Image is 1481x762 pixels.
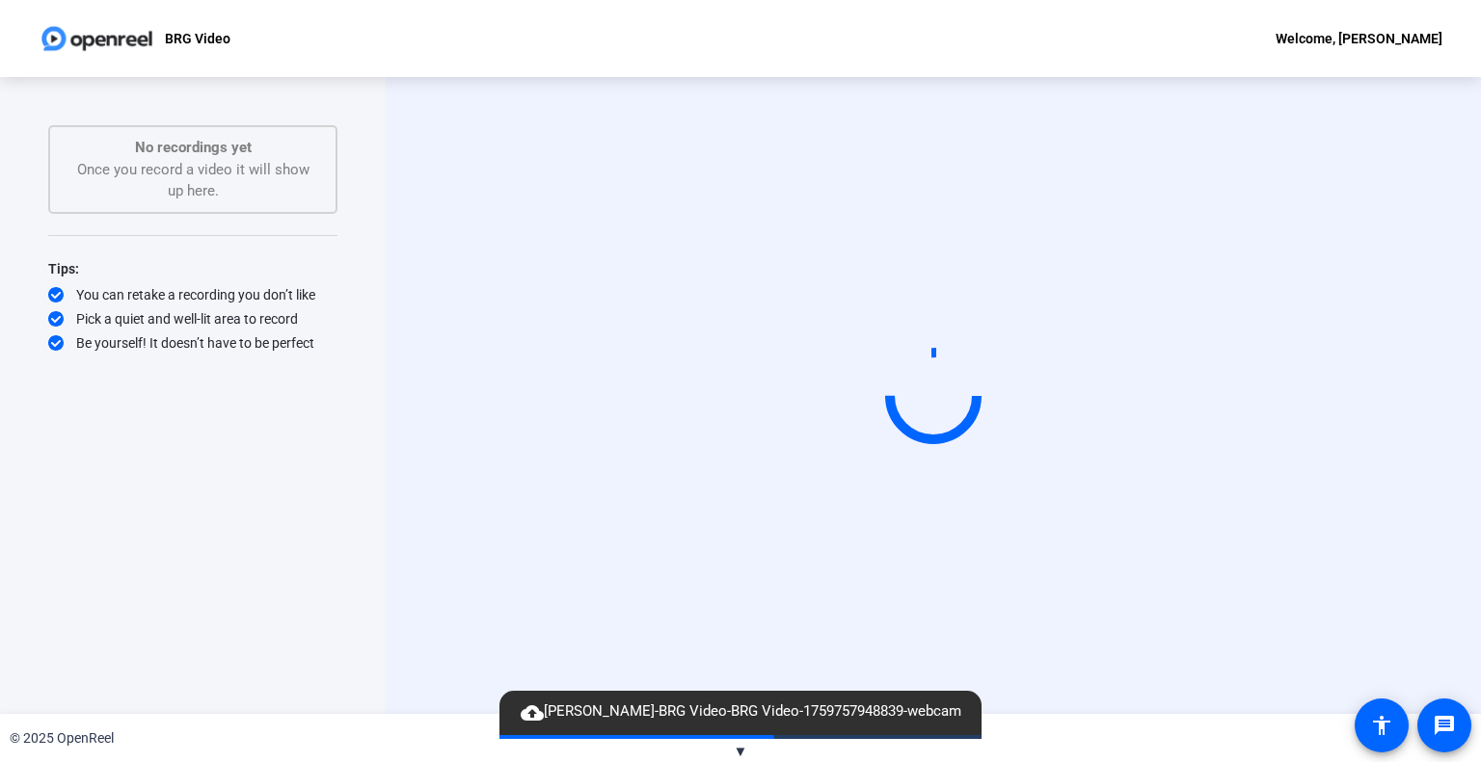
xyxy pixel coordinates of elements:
span: ▼ [734,743,748,760]
div: Be yourself! It doesn’t have to be perfect [48,333,337,353]
div: Welcome, [PERSON_NAME] [1276,27,1442,50]
div: Tips: [48,257,337,280]
img: OpenReel logo [39,19,155,58]
mat-icon: accessibility [1370,714,1393,737]
mat-icon: message [1433,714,1456,737]
div: © 2025 OpenReel [10,728,114,749]
div: Once you record a video it will show up here. [69,137,316,202]
p: No recordings yet [69,137,316,159]
span: [PERSON_NAME]-BRG Video-BRG Video-1759757948839-webcam [511,700,971,723]
div: You can retake a recording you don’t like [48,285,337,304]
div: Pick a quiet and well-lit area to record [48,309,337,328]
mat-icon: cloud_upload [521,701,544,724]
p: BRG Video [165,27,230,50]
